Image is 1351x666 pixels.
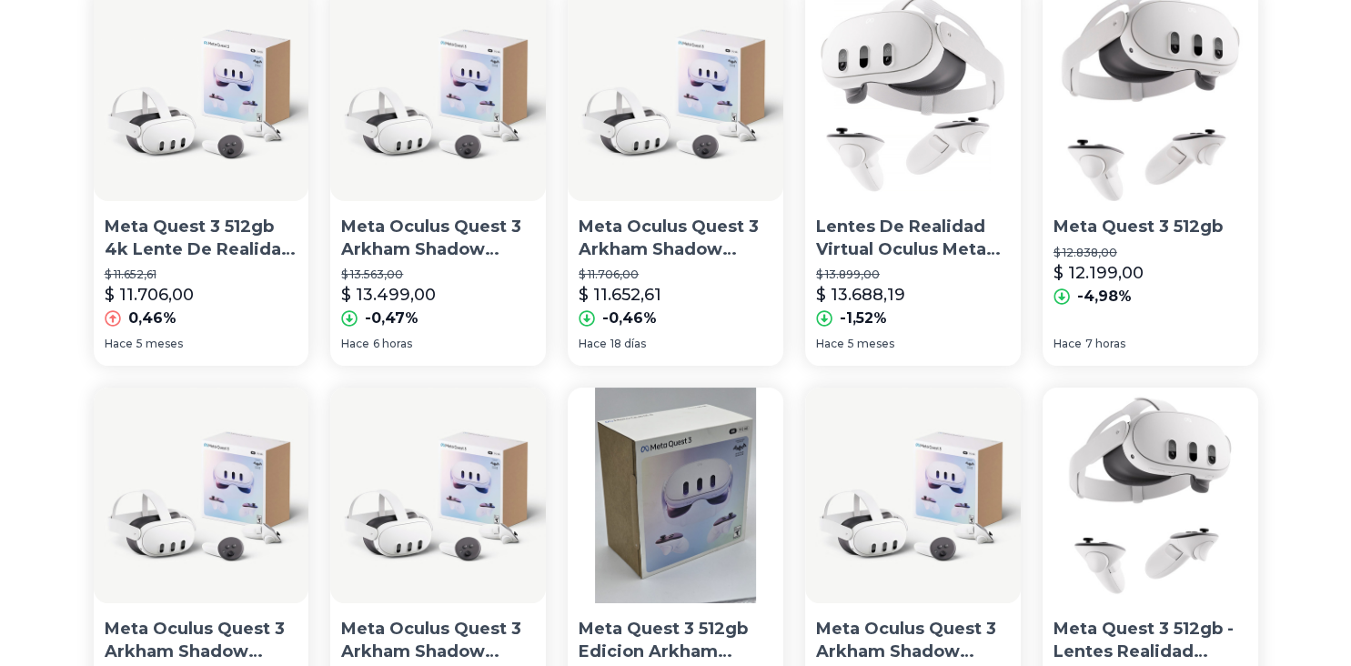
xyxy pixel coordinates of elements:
[1054,260,1144,286] p: $ 12.199,00
[1054,216,1247,238] p: Meta Quest 3 512gb
[602,308,657,329] p: -0,46%
[105,282,194,308] p: $ 11.706,00
[816,337,844,351] span: Hace
[1054,337,1082,351] span: Hace
[373,337,412,351] span: 6 horas
[136,337,183,351] span: 5 meses
[610,337,646,351] span: 18 días
[816,267,1010,282] p: $ 13.899,00
[365,308,418,329] p: -0,47%
[105,267,298,282] p: $ 11.652,61
[1043,388,1258,603] img: Meta Quest 3 512gb - Lentes Realidad Virtual Blanco
[568,388,783,603] img: Meta Quest 3 512gb Edicion Arkham Shadow Nuevo Y Sellado
[105,618,298,663] p: Meta Oculus Quest 3 Arkham Shadow 512gb 4k Lente De Realidad Virtual Blanco
[105,216,298,261] p: Meta Quest 3 512gb 4k Lente De Realidad Virtual Blanco Edicion Arkham Shadow
[128,308,176,329] p: 0,46%
[579,267,772,282] p: $ 11.706,00
[816,216,1010,261] p: Lentes De Realidad Virtual Oculus Meta Quest 3 512gb 90hz 4k
[341,216,535,261] p: Meta Oculus Quest 3 Arkham Shadow 512gb 4k Lente De Realidad Virtual Blanco
[1054,618,1247,663] p: Meta Quest 3 512gb - Lentes Realidad Virtual Blanco
[341,267,535,282] p: $ 13.563,00
[341,282,436,308] p: $ 13.499,00
[579,282,661,308] p: $ 11.652,61
[330,388,546,603] img: Meta Oculus Quest 3 Arkham Shadow 512gb 4k Lente De Realidad Virtual Blanco
[1085,337,1125,351] span: 7 horas
[341,337,369,351] span: Hace
[1054,246,1247,260] p: $ 12.838,00
[579,216,772,261] p: Meta Oculus Quest 3 Arkham Shadow 512gb 4k Lente De Realidad Virtual Blanco
[816,618,1010,663] p: Meta Oculus Quest 3 Arkham Shadow 512gb 4k Lente De Realidad Virtual Blanco
[94,388,309,603] img: Meta Oculus Quest 3 Arkham Shadow 512gb 4k Lente De Realidad Virtual Blanco
[1077,286,1132,308] p: -4,98%
[848,337,894,351] span: 5 meses
[579,337,607,351] span: Hace
[341,618,535,663] p: Meta Oculus Quest 3 Arkham Shadow 512gb 4k Lente De Realidad Virtual Blanco
[816,282,905,308] p: $ 13.688,19
[105,337,133,351] span: Hace
[805,388,1021,603] img: Meta Oculus Quest 3 Arkham Shadow 512gb 4k Lente De Realidad Virtual Blanco
[579,618,772,663] p: Meta Quest 3 512gb Edicion Arkham Shadow Nuevo Y Sellado
[840,308,887,329] p: -1,52%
